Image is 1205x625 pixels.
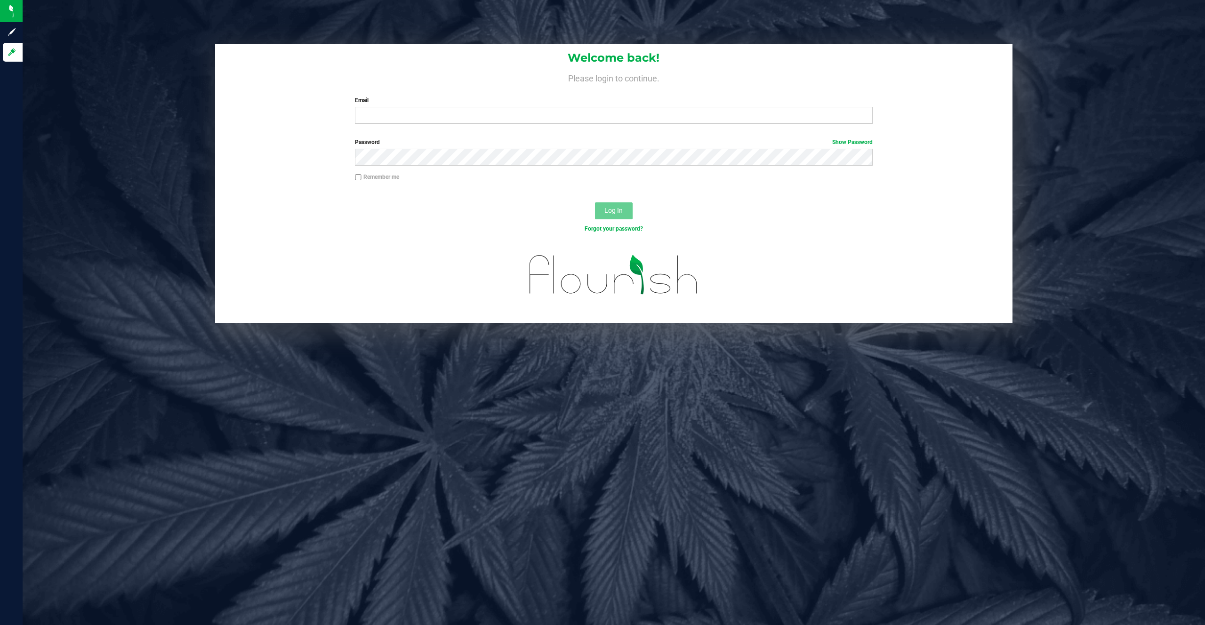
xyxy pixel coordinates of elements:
span: Password [355,139,380,145]
button: Log In [595,202,633,219]
inline-svg: Sign up [7,27,16,37]
span: Log In [604,207,623,214]
h4: Please login to continue. [215,72,1013,83]
inline-svg: Log in [7,48,16,57]
h1: Welcome back! [215,52,1013,64]
label: Email [355,96,873,104]
label: Remember me [355,173,399,181]
a: Show Password [832,139,873,145]
input: Remember me [355,174,361,181]
a: Forgot your password? [585,225,643,232]
img: flourish_logo.svg [514,243,714,307]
